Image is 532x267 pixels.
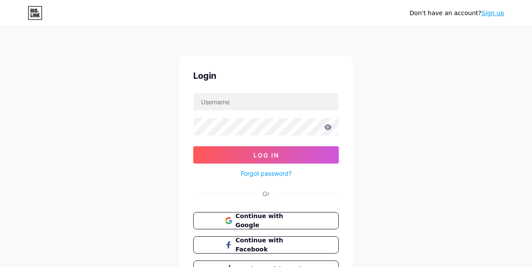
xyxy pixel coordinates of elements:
a: Sign up [481,10,504,16]
input: Username [194,93,338,110]
a: Forgot password? [241,169,292,178]
span: Continue with Google [236,212,307,230]
div: Or [263,189,269,198]
button: Log In [193,146,339,164]
button: Continue with Facebook [193,236,339,254]
span: Continue with Facebook [236,236,307,254]
span: Log In [253,151,279,159]
div: Don't have an account? [409,9,504,18]
button: Continue with Google [193,212,339,229]
div: Login [193,69,339,82]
